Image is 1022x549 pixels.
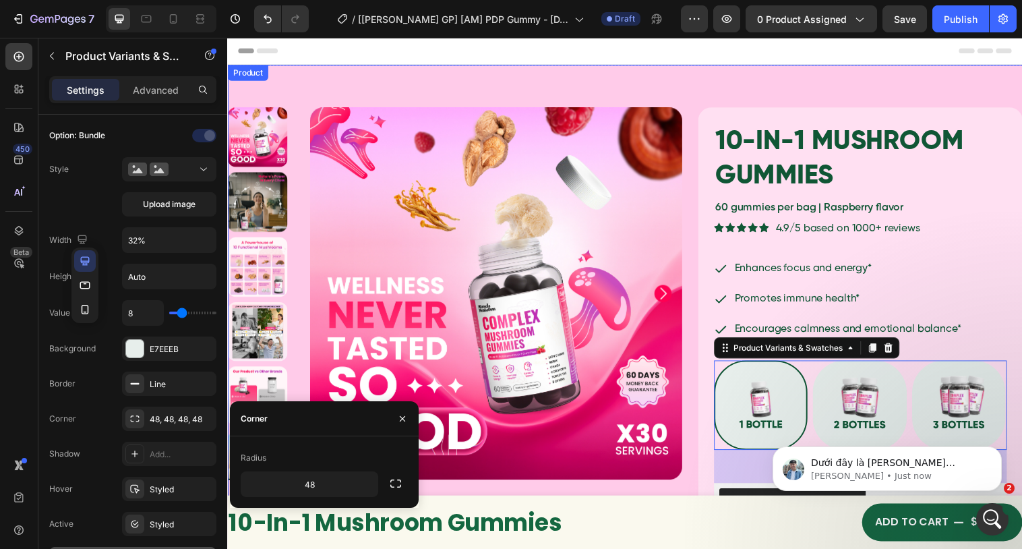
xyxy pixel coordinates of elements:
div: Background [49,343,96,355]
div: Corner [49,413,76,425]
div: Corner [241,413,268,425]
div: Option: Bundle [49,129,105,142]
button: Recharge Subscriptions [500,459,649,491]
button: Upload image [122,192,216,216]
div: Style [49,163,69,175]
div: Active [49,518,73,530]
div: 48, 48, 48, 48 [150,413,213,426]
span: Draft [615,13,635,25]
p: 4.9/5 based on 1000+ reviews [558,185,704,204]
span: 60 gummies per bag | Raspberry flavor [496,167,688,179]
div: E7EEEB [150,343,213,355]
iframe: Intercom live chat [976,503,1009,536]
span: / [352,12,355,26]
span: Promotes immune health* [516,260,643,271]
div: Beta [10,247,32,258]
div: Add... [150,449,213,461]
button: Carousel Next Arrow [22,422,39,439]
p: Advanced [133,83,179,97]
div: Product [3,30,38,42]
span: [[PERSON_NAME] GP] [AM] PDP Gummy - [DATE] 10:54:22 [358,12,569,26]
p: Product Variants & Swatches [65,48,180,64]
span: Encourages calmness and emotional balance* [516,291,746,302]
button: Publish [932,5,989,32]
span: Save [894,13,916,25]
button: 0 product assigned [746,5,877,32]
button: Carousel Next Arrow [434,252,452,269]
div: $34.90 [755,482,795,504]
div: Value gap [49,307,86,319]
div: ADD TO CART [659,484,733,503]
input: Auto [123,264,216,289]
span: Enhances focus and energy* [516,229,655,240]
button: Save [882,5,927,32]
div: 450 [13,144,32,154]
iframe: Design area [227,38,1022,549]
div: Height [49,270,74,283]
div: Width [49,231,90,250]
div: Line [150,378,213,391]
div: Border [49,378,76,390]
h1: 10-in-1 Mushroom Gummies [495,87,793,160]
iframe: Intercom notifications message [752,418,1022,513]
div: Product Variants & Swatches [512,310,628,322]
p: 7 [88,11,94,27]
span: 2 [1004,483,1015,494]
span: Upload image [143,198,196,210]
input: Auto [123,228,216,252]
div: Radius [241,452,266,464]
div: Shadow [49,448,80,460]
div: Undo/Redo [254,5,309,32]
input: Auto [241,472,378,496]
button: 7 [5,5,100,32]
div: Hover [49,483,73,495]
button: ADD TO CART&nbsp; [646,474,809,513]
input: Auto [123,301,163,325]
div: Styled [150,519,213,531]
p: Settings [67,83,104,97]
div: Publish [944,12,978,26]
span: 0 product assigned [757,12,847,26]
div: Styled [150,484,213,496]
